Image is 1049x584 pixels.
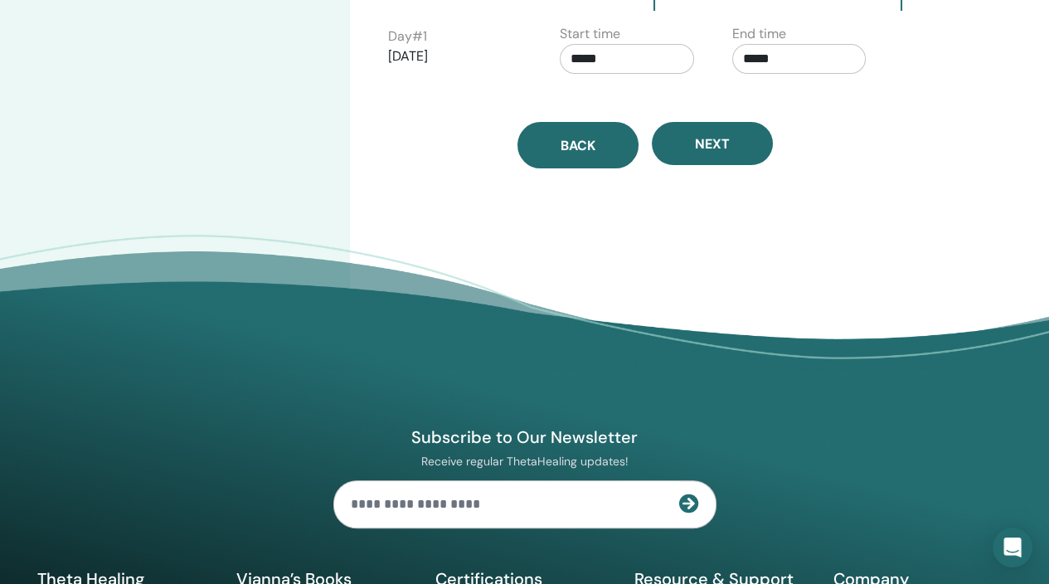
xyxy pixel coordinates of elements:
[333,426,716,448] h4: Subscribe to Our Newsletter
[388,46,522,66] p: [DATE]
[388,27,427,46] label: Day # 1
[333,454,716,469] p: Receive regular ThetaHealing updates!
[695,135,730,153] span: Next
[517,122,639,168] button: Back
[560,24,620,44] label: Start time
[993,528,1032,567] div: Open Intercom Messenger
[652,122,773,165] button: Next
[561,137,595,154] span: Back
[732,24,786,44] label: End time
